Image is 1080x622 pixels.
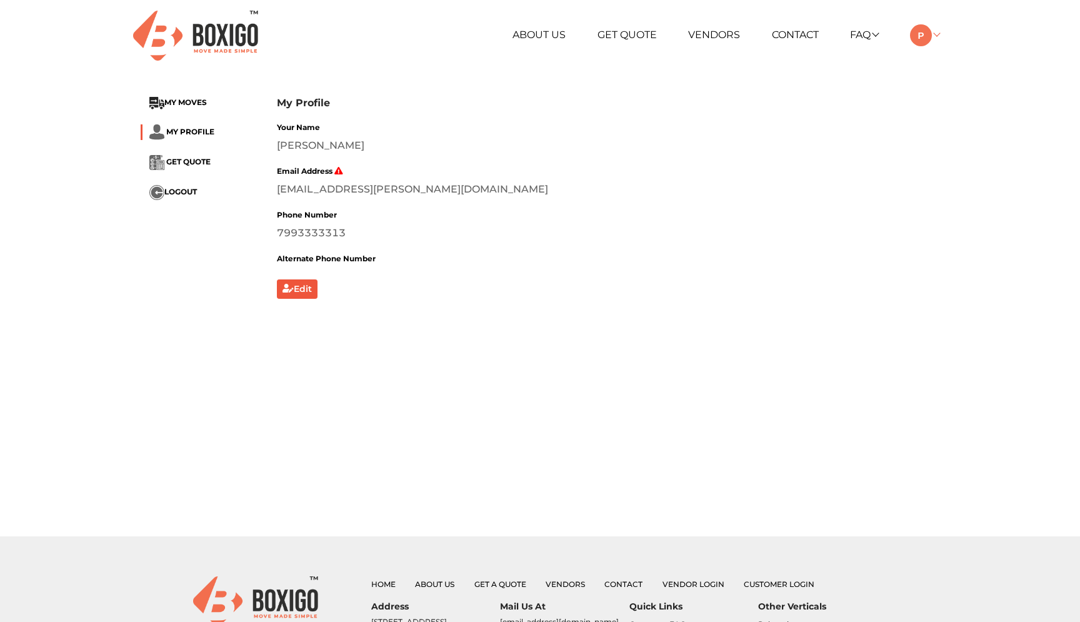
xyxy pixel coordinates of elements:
[758,601,887,612] h6: Other Verticals
[164,98,207,108] span: MY MOVES
[662,579,724,589] a: Vendor Login
[277,122,320,133] label: Your Name
[371,601,500,612] h6: Address
[277,182,939,197] div: [EMAIL_ADDRESS][PERSON_NAME][DOMAIN_NAME]
[772,29,819,41] a: Contact
[277,279,317,299] button: Edit
[277,209,337,221] label: Phone Number
[149,127,214,136] a: ... MY PROFILE
[277,253,376,264] label: Alternate Phone Number
[149,97,164,109] img: ...
[149,158,211,167] a: ... GET QUOTE
[512,29,566,41] a: About Us
[277,226,939,241] div: 7993333313
[149,98,207,108] a: ...MY MOVES
[604,579,642,589] a: Contact
[629,601,758,612] h6: Quick Links
[166,158,211,167] span: GET QUOTE
[277,97,939,109] h3: My Profile
[149,155,164,170] img: ...
[277,166,343,177] label: Email Address
[164,188,197,197] span: LOGOUT
[149,124,164,140] img: ...
[371,579,396,589] a: Home
[166,127,214,136] span: MY PROFILE
[277,138,939,153] div: [PERSON_NAME]
[149,185,197,200] button: ...LOGOUT
[149,185,164,200] img: ...
[133,11,258,60] img: Boxigo
[415,579,454,589] a: About Us
[597,29,657,41] a: Get Quote
[688,29,740,41] a: Vendors
[850,29,878,41] a: FAQ
[500,601,629,612] h6: Mail Us At
[474,579,526,589] a: Get a Quote
[744,579,814,589] a: Customer Login
[546,579,585,589] a: Vendors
